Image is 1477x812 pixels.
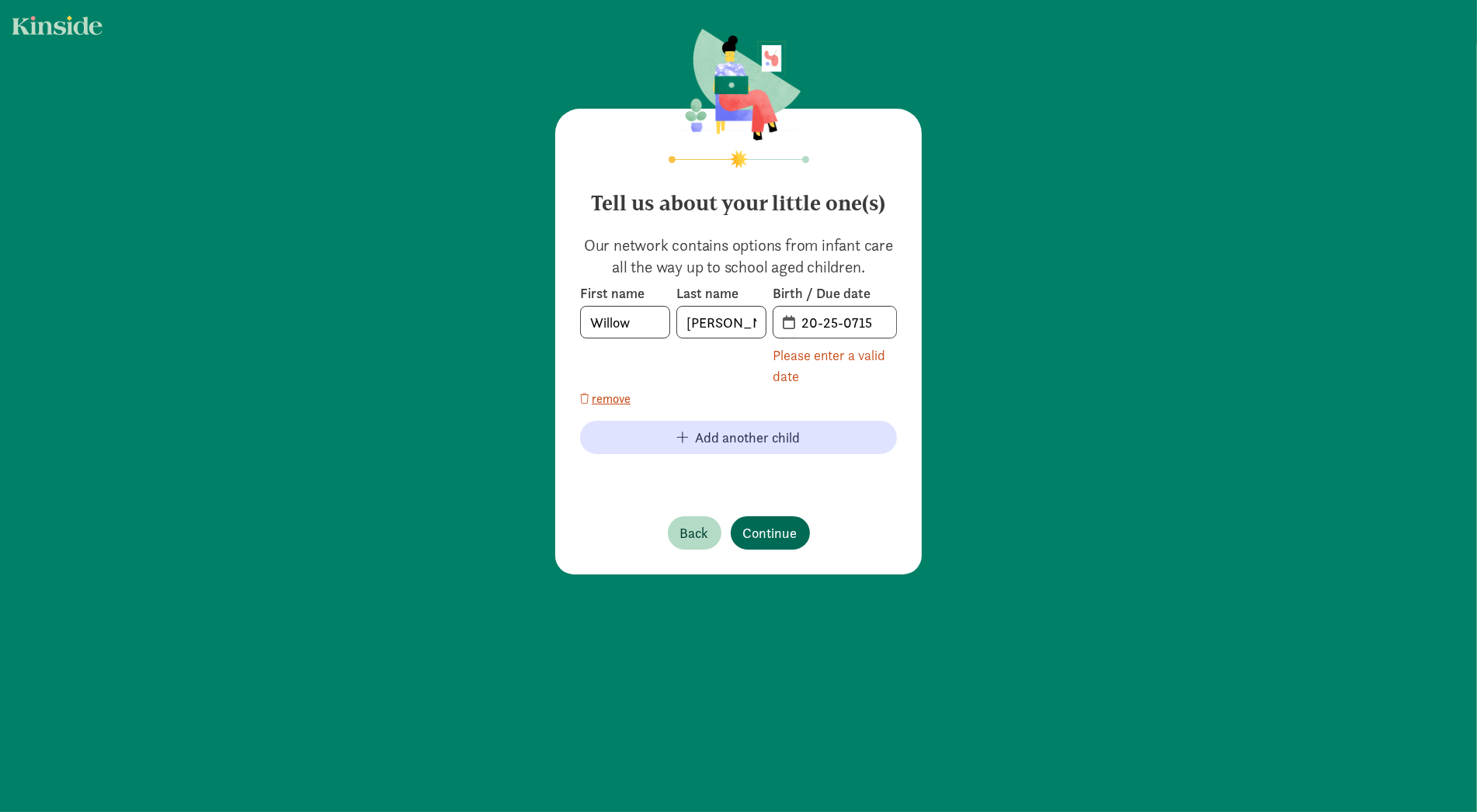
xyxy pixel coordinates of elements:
[580,390,631,408] button: remove
[592,390,631,408] span: remove
[773,345,897,387] div: Please enter a valid date
[792,307,896,338] input: MM-DD-YYYY
[580,179,897,216] h4: Tell us about your little one(s)
[773,284,897,303] label: Birth / Due date
[580,284,670,303] label: First name
[580,234,897,278] p: Our network contains options from infant care all the way up to school aged children.
[696,427,801,448] span: Add another child
[731,516,810,550] button: Continue
[743,522,798,543] span: Continue
[580,421,897,454] button: Add another child
[676,284,766,303] label: Last name
[680,522,709,543] span: Back
[668,516,721,550] button: Back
